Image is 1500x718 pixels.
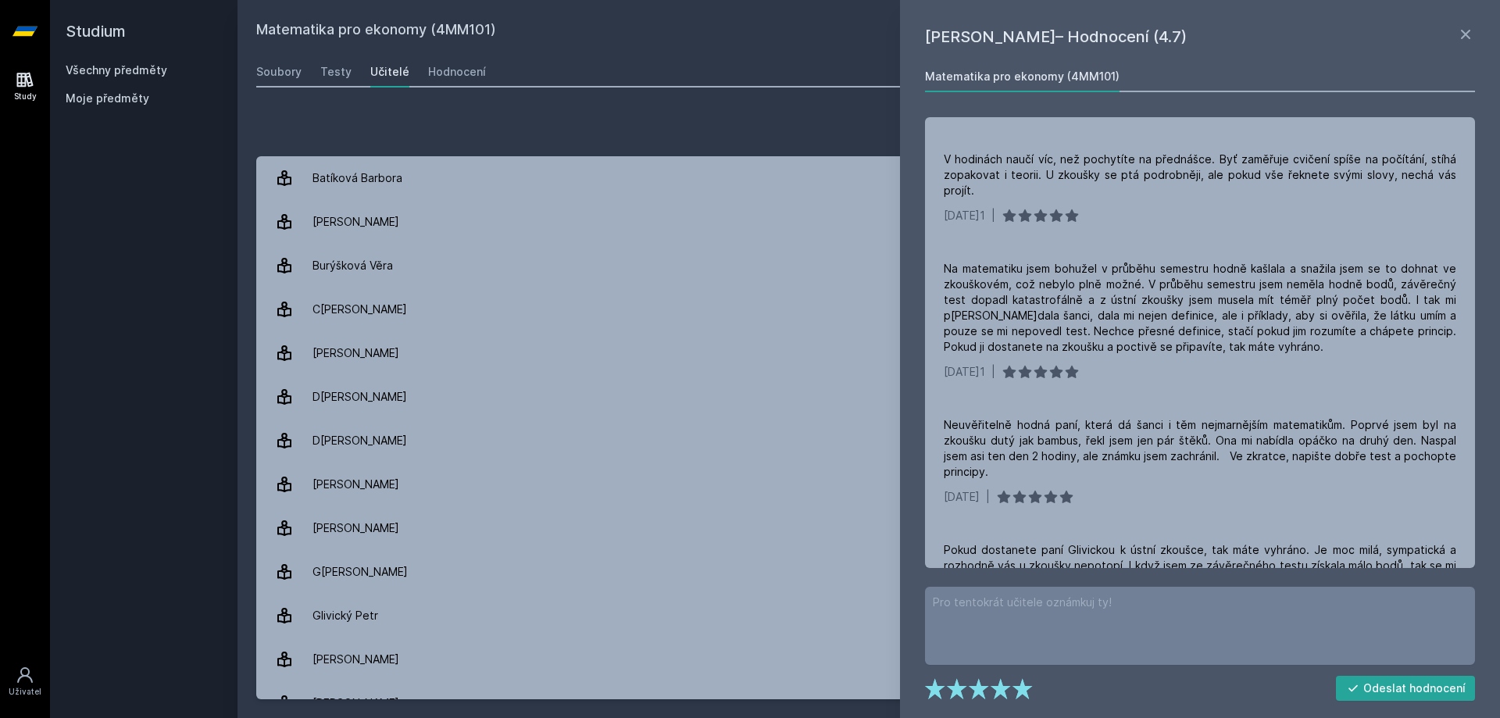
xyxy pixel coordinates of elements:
a: Hodnocení [428,56,486,88]
div: Neuvěřitelně hodná paní, která dá šanci i těm nejmarnějším matematikům. Poprvé jsem byl na zkoušk... [944,417,1456,480]
button: Odeslat hodnocení [1336,676,1476,701]
div: Batíková Barbora [312,163,402,194]
a: Burýšková Věra 2 hodnocení 3.5 [256,244,1481,288]
div: [DATE]1 [944,208,985,223]
div: | [986,489,990,505]
div: | [991,364,995,380]
a: G[PERSON_NAME] 20 hodnocení 4.7 [256,550,1481,594]
a: [PERSON_NAME] 38 hodnocení 4.5 [256,638,1481,681]
h2: Matematika pro ekonomy (4MM101) [256,19,1306,44]
a: [PERSON_NAME] 1 hodnocení 5.0 [256,331,1481,375]
div: C[PERSON_NAME] [312,294,407,325]
div: D[PERSON_NAME] [312,425,407,456]
a: Učitelé [370,56,409,88]
div: [PERSON_NAME] [312,644,399,675]
div: Na matematiku jsem bohužel v průběhu semestru hodně kašlala a snažila jsem se to dohnat ve zkoušk... [944,261,1456,355]
div: [DATE] [944,489,980,505]
div: | [991,208,995,223]
div: [PERSON_NAME] [312,469,399,500]
div: Učitelé [370,64,409,80]
a: Uživatel [3,658,47,705]
a: Soubory [256,56,302,88]
a: [PERSON_NAME] 13 hodnocení 4.9 [256,463,1481,506]
div: [PERSON_NAME] [312,513,399,544]
div: Uživatel [9,686,41,698]
div: Testy [320,64,352,80]
a: [PERSON_NAME] [256,200,1481,244]
span: Moje předměty [66,91,149,106]
a: [PERSON_NAME] 29 hodnocení 4.2 [256,506,1481,550]
a: Testy [320,56,352,88]
div: Burýšková Věra [312,250,393,281]
a: Study [3,63,47,110]
div: [PERSON_NAME] [312,338,399,369]
div: [PERSON_NAME] [312,206,399,238]
div: D[PERSON_NAME] [312,381,407,413]
div: Study [14,91,37,102]
div: Soubory [256,64,302,80]
div: Hodnocení [428,64,486,80]
div: V hodinách naučí víc, než pochytíte na přednášce. Byť zaměřuje cvičení spíše na počítání, stíhá z... [944,152,1456,198]
div: G[PERSON_NAME] [312,556,408,588]
a: Batíková Barbora 3 hodnocení 5.0 [256,156,1481,200]
a: Glivický Petr 8 hodnocení 4.5 [256,594,1481,638]
a: C[PERSON_NAME] 47 hodnocení 4.3 [256,288,1481,331]
a: D[PERSON_NAME] 2 hodnocení 2.0 [256,375,1481,419]
a: Všechny předměty [66,63,167,77]
div: Glivický Petr [312,600,378,631]
div: [DATE]1 [944,364,985,380]
a: D[PERSON_NAME] 2 hodnocení 5.0 [256,419,1481,463]
div: Pokud dostanete paní Glivickou k ústní zkoušce, tak máte vyhráno. Je moc milá, sympatická a rozho... [944,542,1456,589]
